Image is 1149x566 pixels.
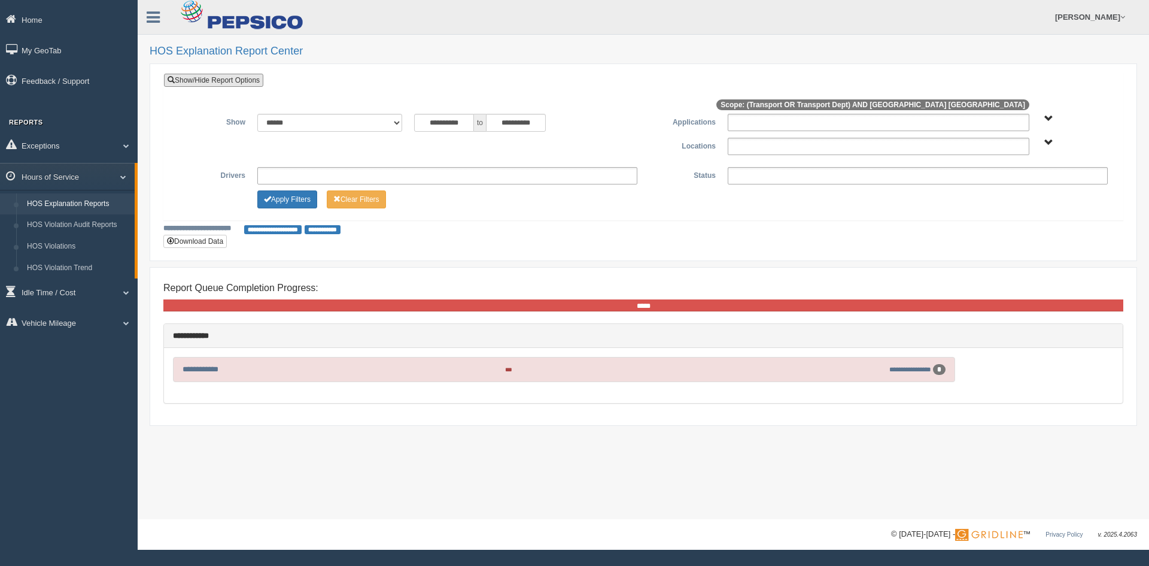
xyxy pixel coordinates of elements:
[22,236,135,258] a: HOS Violations
[891,528,1137,541] div: © [DATE]-[DATE] - ™
[163,235,227,248] button: Download Data
[643,167,722,181] label: Status
[163,283,1123,293] h4: Report Queue Completion Progress:
[474,114,486,132] span: to
[173,114,251,128] label: Show
[716,99,1029,110] span: Scope: (Transport OR Transport Dept) AND [GEOGRAPHIC_DATA] [GEOGRAPHIC_DATA]
[164,74,263,87] a: Show/Hide Report Options
[22,193,135,215] a: HOS Explanation Reports
[22,214,135,236] a: HOS Violation Audit Reports
[643,138,722,152] label: Locations
[327,190,386,208] button: Change Filter Options
[1045,531,1083,538] a: Privacy Policy
[1098,531,1137,538] span: v. 2025.4.2063
[955,529,1023,541] img: Gridline
[173,167,251,181] label: Drivers
[22,258,135,279] a: HOS Violation Trend
[150,46,1137,57] h2: HOS Explanation Report Center
[643,114,722,128] label: Applications
[257,190,317,208] button: Change Filter Options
